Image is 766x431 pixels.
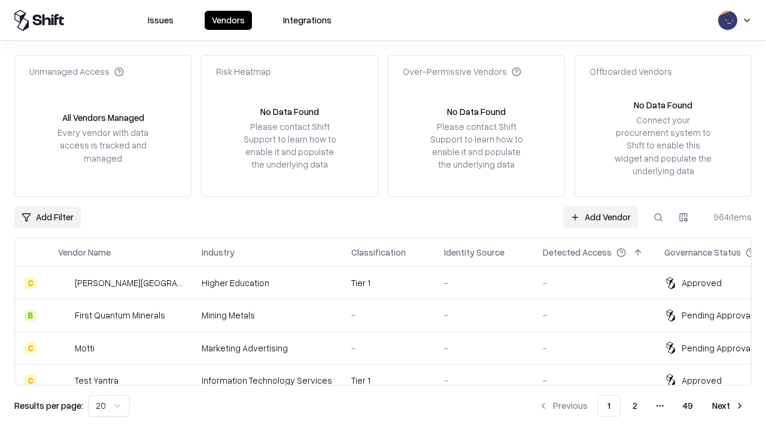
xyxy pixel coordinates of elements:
[202,374,332,387] div: Information Technology Services
[14,399,83,412] p: Results per page:
[202,309,332,321] div: Mining Metals
[25,342,37,354] div: C
[25,309,37,321] div: B
[351,374,425,387] div: Tier 1
[351,246,406,259] div: Classification
[25,374,37,386] div: C
[53,126,153,164] div: Every vendor with data access is tracked and managed
[14,207,81,228] button: Add Filter
[202,246,235,259] div: Industry
[543,309,645,321] div: -
[589,65,672,78] div: Offboarded Vendors
[202,277,332,289] div: Higher Education
[75,374,118,387] div: Test Yantra
[634,99,692,111] div: No Data Found
[58,309,70,321] img: First Quantum Minerals
[58,374,70,386] img: Test Yantra
[444,277,524,289] div: -
[543,246,612,259] div: Detected Access
[58,277,70,289] img: Reichman University
[444,374,524,387] div: -
[444,246,504,259] div: Identity Source
[682,277,722,289] div: Approved
[260,105,319,118] div: No Data Found
[205,11,252,30] button: Vendors
[62,111,144,124] div: All Vendors Managed
[543,342,645,354] div: -
[613,114,713,177] div: Connect your procurement system to Shift to enable this widget and populate the underlying data
[597,395,621,417] button: 1
[444,309,524,321] div: -
[682,309,752,321] div: Pending Approval
[543,374,645,387] div: -
[673,395,703,417] button: 49
[682,374,722,387] div: Approved
[531,395,752,417] nav: pagination
[403,65,521,78] div: Over-Permissive Vendors
[664,246,741,259] div: Governance Status
[563,207,638,228] a: Add Vendor
[276,11,339,30] button: Integrations
[58,342,70,354] img: Motti
[351,342,425,354] div: -
[25,277,37,289] div: C
[543,277,645,289] div: -
[75,309,165,321] div: First Quantum Minerals
[704,211,752,223] div: 964 items
[447,105,506,118] div: No Data Found
[58,246,111,259] div: Vendor Name
[351,309,425,321] div: -
[29,65,124,78] div: Unmanaged Access
[75,342,95,354] div: Motti
[202,342,332,354] div: Marketing Advertising
[351,277,425,289] div: Tier 1
[216,65,271,78] div: Risk Heatmap
[75,277,183,289] div: [PERSON_NAME][GEOGRAPHIC_DATA]
[705,395,752,417] button: Next
[623,395,647,417] button: 2
[682,342,752,354] div: Pending Approval
[427,120,526,171] div: Please contact Shift Support to learn how to enable it and populate the underlying data
[240,120,339,171] div: Please contact Shift Support to learn how to enable it and populate the underlying data
[444,342,524,354] div: -
[141,11,181,30] button: Issues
